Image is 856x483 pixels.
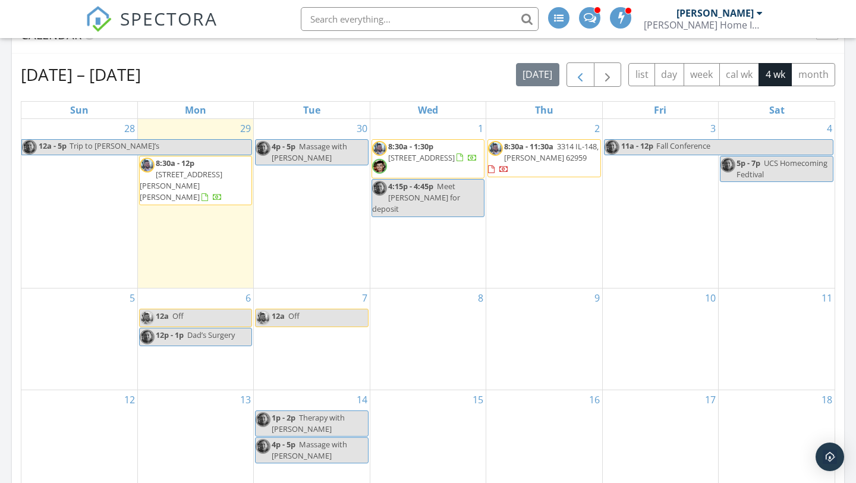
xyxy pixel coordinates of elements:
a: Go to September 30, 2025 [354,119,370,138]
div: Miller Home Inspection, LLC [644,19,763,31]
a: Go to October 4, 2025 [824,119,835,138]
span: 4:15p - 4:45p [388,181,433,192]
a: Wednesday [416,102,440,118]
img: screenshot_20231114_203723_facebook.jpg [140,158,155,172]
img: b2069db4214444e789bfdc8d9e97bc7b.jpeg [256,439,270,454]
a: Go to October 8, 2025 [476,288,486,308]
td: Go to October 5, 2025 [21,288,137,390]
a: Monday [182,102,209,118]
button: Previous [567,62,594,87]
span: 8:30a - 11:30a [504,141,553,152]
a: Go to October 5, 2025 [127,288,137,308]
span: Dad’s Surgery [187,330,235,340]
td: Go to September 30, 2025 [254,119,370,288]
h2: [DATE] – [DATE] [21,62,141,86]
a: Thursday [533,102,556,118]
td: Go to September 28, 2025 [21,119,137,288]
button: list [628,63,655,86]
a: Go to October 10, 2025 [703,288,718,308]
div: Open Intercom Messenger [816,443,844,471]
span: Off [172,310,184,321]
td: Go to October 8, 2025 [370,288,486,390]
span: Trip to [PERSON_NAME]’s [70,140,159,151]
span: 12a - 5p [38,140,67,155]
td: Go to September 29, 2025 [137,119,253,288]
td: Go to October 11, 2025 [719,288,835,390]
img: b2069db4214444e789bfdc8d9e97bc7b.jpeg [256,141,270,156]
span: 11a - 12p [621,140,654,155]
span: Fall Conference [656,140,710,151]
a: Go to October 11, 2025 [819,288,835,308]
img: b2069db4214444e789bfdc8d9e97bc7b.jpeg [720,158,735,172]
a: SPECTORA [86,16,218,41]
a: Go to October 12, 2025 [122,390,137,409]
span: [STREET_ADDRESS][PERSON_NAME][PERSON_NAME] [140,169,222,202]
span: 8:30a - 1:30p [388,141,433,152]
div: [PERSON_NAME] [676,7,754,19]
span: 1p - 2p [272,412,295,423]
td: Go to October 4, 2025 [719,119,835,288]
span: 12p - 1p [156,330,184,340]
img: screenshot_20231114_203723_facebook.jpg [372,141,387,156]
button: cal wk [719,63,760,86]
a: 8:30a - 11:30a 3314 IL-148, [PERSON_NAME] 62959 [487,139,600,178]
a: Go to October 3, 2025 [708,119,718,138]
a: Go to October 1, 2025 [476,119,486,138]
a: Go to October 14, 2025 [354,390,370,409]
button: Next [594,62,622,87]
td: Go to October 1, 2025 [370,119,486,288]
span: 8:30a - 12p [156,158,194,168]
a: 8:30a - 12p [STREET_ADDRESS][PERSON_NAME][PERSON_NAME] [140,158,222,203]
span: Massage with [PERSON_NAME] [272,141,347,163]
a: 8:30a - 1:30p [STREET_ADDRESS] [388,141,477,163]
a: Go to October 16, 2025 [587,390,602,409]
img: screenshot_20231114_203723_facebook.jpg [488,141,503,156]
button: [DATE] [516,63,559,86]
span: Therapy with [PERSON_NAME] [272,412,345,434]
img: b2069db4214444e789bfdc8d9e97bc7b.jpeg [22,140,37,155]
span: SPECTORA [120,6,218,31]
button: month [791,63,835,86]
span: Off [288,310,300,321]
a: Go to September 29, 2025 [238,119,253,138]
img: image_61425_at_2.13pm.jpeg [372,159,387,174]
span: UCS Homecoming Fedtival [737,158,827,180]
a: Go to October 2, 2025 [592,119,602,138]
img: b2069db4214444e789bfdc8d9e97bc7b.jpeg [140,330,155,344]
td: Go to October 2, 2025 [486,119,602,288]
input: Search everything... [301,7,539,31]
span: 12a [272,310,285,321]
a: 8:30a - 11:30a 3314 IL-148, [PERSON_NAME] 62959 [488,141,599,174]
button: week [684,63,720,86]
a: Go to October 15, 2025 [470,390,486,409]
a: Go to September 28, 2025 [122,119,137,138]
img: screenshot_20231114_203723_facebook.jpg [256,310,270,325]
a: Friday [652,102,669,118]
a: Sunday [68,102,91,118]
a: 8:30a - 1:30p [STREET_ADDRESS] [372,139,484,178]
span: Massage with [PERSON_NAME] [272,439,347,461]
a: Tuesday [301,102,323,118]
a: 8:30a - 12p [STREET_ADDRESS][PERSON_NAME][PERSON_NAME] [139,156,252,206]
td: Go to October 3, 2025 [602,119,718,288]
span: Meet [PERSON_NAME] for deposit [372,181,460,214]
a: Go to October 18, 2025 [819,390,835,409]
img: screenshot_20231114_203723_facebook.jpg [140,310,155,325]
td: Go to October 9, 2025 [486,288,602,390]
img: b2069db4214444e789bfdc8d9e97bc7b.jpeg [605,140,619,155]
a: Go to October 17, 2025 [703,390,718,409]
button: day [654,63,684,86]
span: 4p - 5p [272,141,295,152]
a: Go to October 9, 2025 [592,288,602,308]
button: 4 wk [759,63,792,86]
span: 5p - 7p [737,158,760,168]
span: [STREET_ADDRESS] [388,152,455,163]
td: Go to October 10, 2025 [602,288,718,390]
a: Go to October 7, 2025 [360,288,370,308]
td: Go to October 7, 2025 [254,288,370,390]
span: 12a [156,310,169,321]
img: b2069db4214444e789bfdc8d9e97bc7b.jpeg [372,181,387,196]
img: The Best Home Inspection Software - Spectora [86,6,112,32]
a: Go to October 13, 2025 [238,390,253,409]
span: 3314 IL-148, [PERSON_NAME] 62959 [504,141,599,163]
